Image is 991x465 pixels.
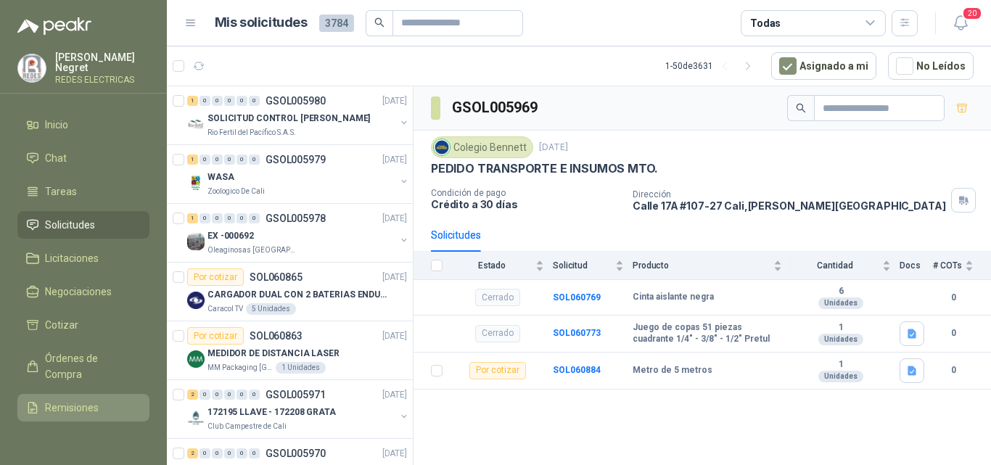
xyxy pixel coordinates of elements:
span: Solicitud [553,260,612,271]
b: Metro de 5 metros [633,365,712,376]
a: Remisiones [17,394,149,421]
div: 1 [187,96,198,106]
a: 2 0 0 0 0 0 GSOL005971[DATE] Company Logo172195 LLAVE - 172208 GRATAClub Campestre de Cali [187,386,410,432]
div: 0 [200,213,210,223]
div: 0 [200,448,210,458]
div: 1 - 50 de 3631 [665,54,760,78]
div: 0 [237,390,247,400]
a: Negociaciones [17,278,149,305]
a: Órdenes de Compra [17,345,149,388]
div: Cerrado [475,289,520,306]
b: 0 [933,326,974,340]
div: 1 [187,155,198,165]
div: Por cotizar [187,327,244,345]
p: [DATE] [382,447,407,461]
b: 6 [791,286,891,297]
p: 172195 LLAVE - 172208 GRATA [207,406,336,419]
span: Estado [451,260,532,271]
p: [DATE] [382,153,407,167]
p: WASA [207,170,234,184]
a: 1 0 0 0 0 0 GSOL005979[DATE] Company LogoWASAZoologico De Cali [187,151,410,197]
a: SOL060769 [553,292,601,303]
p: Calle 17A #107-27 Cali , [PERSON_NAME][GEOGRAPHIC_DATA] [633,199,946,212]
p: GSOL005978 [266,213,326,223]
p: Condición de pago [431,188,621,198]
p: GSOL005971 [266,390,326,400]
button: Asignado a mi [771,52,876,80]
a: SOL060773 [553,328,601,338]
span: Chat [45,150,67,166]
p: [DATE] [539,141,568,155]
div: 5 Unidades [246,303,296,315]
p: [PERSON_NAME] Negret [55,52,149,73]
b: 0 [933,363,974,377]
a: 1 0 0 0 0 0 GSOL005980[DATE] Company LogoSOLICITUD CONTROL [PERSON_NAME]Rio Fertil del Pacífico S... [187,92,410,139]
p: Club Campestre de Cali [207,421,287,432]
a: Solicitudes [17,211,149,239]
div: 0 [200,390,210,400]
div: Solicitudes [431,227,481,243]
div: 0 [237,213,247,223]
a: Licitaciones [17,244,149,272]
h1: Mis solicitudes [215,12,308,33]
div: 0 [249,213,260,223]
div: 0 [224,390,235,400]
button: No Leídos [888,52,974,80]
div: 2 [187,448,198,458]
span: Producto [633,260,770,271]
div: 0 [212,390,223,400]
p: CARGADOR DUAL CON 2 BATERIAS ENDURO GO PRO [207,288,388,302]
b: 1 [791,359,891,371]
img: Company Logo [187,115,205,133]
img: Company Logo [187,233,205,250]
img: Company Logo [187,409,205,427]
div: 0 [224,448,235,458]
p: Oleaginosas [GEOGRAPHIC_DATA][PERSON_NAME] [207,244,299,256]
th: Producto [633,252,791,280]
a: Por cotizarSOL060865[DATE] Company LogoCARGADOR DUAL CON 2 BATERIAS ENDURO GO PROCaracol TV5 Unid... [167,263,413,321]
p: GSOL005979 [266,155,326,165]
span: # COTs [933,260,962,271]
th: Estado [451,252,553,280]
img: Logo peakr [17,17,91,35]
div: 1 Unidades [276,362,326,374]
div: 0 [212,448,223,458]
span: Tareas [45,184,77,199]
p: Zoologico De Cali [207,186,265,197]
span: search [796,103,806,113]
p: SOL060863 [250,331,303,341]
a: 1 0 0 0 0 0 GSOL005978[DATE] Company LogoEX -000692Oleaginosas [GEOGRAPHIC_DATA][PERSON_NAME] [187,210,410,256]
a: Tareas [17,178,149,205]
div: 0 [249,448,260,458]
span: Remisiones [45,400,99,416]
p: Crédito a 30 días [431,198,621,210]
div: 0 [212,96,223,106]
p: SOLICITUD CONTROL [PERSON_NAME] [207,112,370,125]
b: Cinta aislante negra [633,292,714,303]
img: Company Logo [18,54,46,82]
div: 0 [200,155,210,165]
div: Unidades [818,297,863,309]
a: Inicio [17,111,149,139]
p: Caracol TV [207,303,243,315]
span: search [374,17,385,28]
b: 1 [791,322,891,334]
div: 0 [224,96,235,106]
button: 20 [947,10,974,36]
span: Negociaciones [45,284,112,300]
div: 0 [249,96,260,106]
p: REDES ELECTRICAS [55,75,149,84]
b: 0 [933,291,974,305]
p: PEDIDO TRANSPORTE E INSUMOS MTO. [431,161,658,176]
h3: GSOL005969 [452,96,540,119]
div: 0 [237,155,247,165]
span: Cantidad [791,260,879,271]
div: Por cotizar [469,362,526,379]
span: Inicio [45,117,68,133]
p: Rio Fertil del Pacífico S.A.S. [207,127,296,139]
a: SOL060884 [553,365,601,375]
div: 1 [187,213,198,223]
p: MM Packaging [GEOGRAPHIC_DATA] [207,362,273,374]
div: Unidades [818,334,863,345]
